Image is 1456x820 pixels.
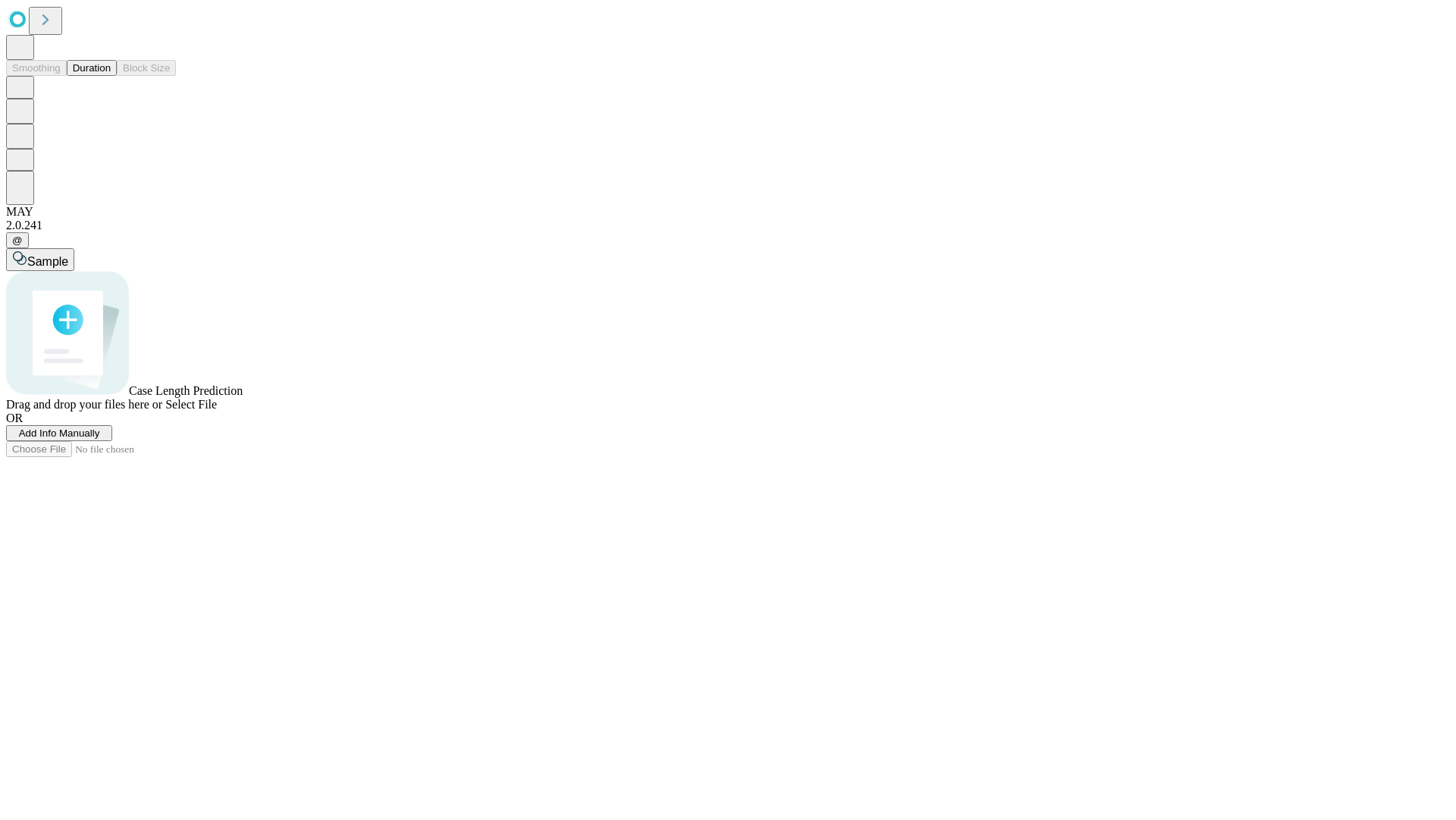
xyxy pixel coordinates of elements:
[6,205,1450,219] div: MAY
[67,60,117,76] button: Duration
[6,232,29,248] button: @
[129,384,243,397] span: Case Length Prediction
[27,255,68,268] span: Sample
[12,235,23,246] span: @
[6,219,1450,232] div: 2.0.241
[6,412,23,424] span: OR
[6,398,162,411] span: Drag and drop your files here or
[6,425,112,441] button: Add Info Manually
[19,427,100,439] span: Add Info Manually
[165,398,217,411] span: Select File
[6,60,67,76] button: Smoothing
[117,60,176,76] button: Block Size
[6,248,74,271] button: Sample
